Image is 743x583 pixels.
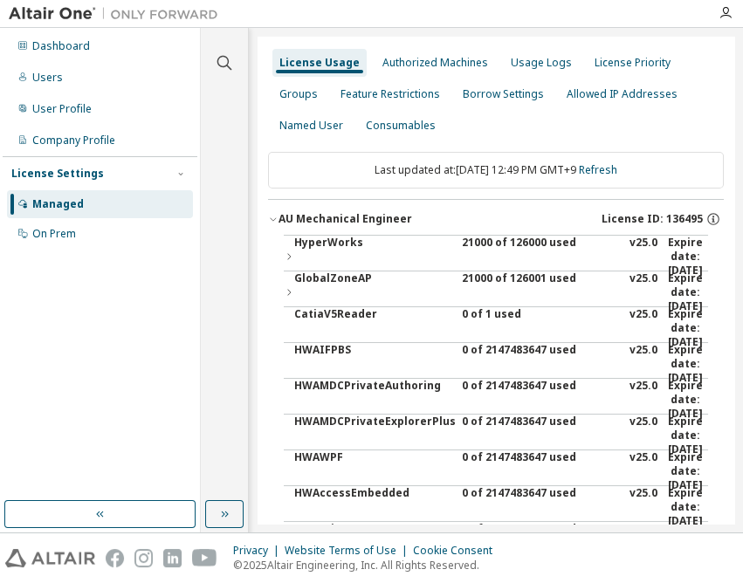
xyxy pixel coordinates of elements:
button: AU Mechanical EngineerLicense ID: 136495 [268,200,724,238]
button: GlobalZoneAP21000 of 126001 usedv25.0Expire date:[DATE] [284,271,708,313]
div: v25.0 [629,450,657,492]
div: v25.0 [629,486,657,528]
span: License ID: 136495 [602,212,703,226]
div: User Profile [32,102,92,116]
div: Expire date: [DATE] [668,343,708,385]
div: Cookie Consent [413,544,503,558]
div: Authorized Machines [382,56,488,70]
div: Privacy [233,544,285,558]
div: HWAccessEmbedded [294,486,451,528]
a: Refresh [579,162,617,177]
div: 0 of 2147483647 used [462,450,619,492]
div: Expire date: [DATE] [668,307,708,349]
button: HWAccessEmbedded0 of 2147483647 usedv25.0Expire date:[DATE] [294,486,708,528]
img: altair_logo.svg [5,549,95,567]
div: Allowed IP Addresses [567,87,678,101]
img: linkedin.svg [163,549,182,567]
img: youtube.svg [192,549,217,567]
div: Feature Restrictions [341,87,440,101]
div: Expire date: [DATE] [668,271,708,313]
div: Consumables [366,119,436,133]
div: v25.0 [629,236,657,278]
p: © 2025 Altair Engineering, Inc. All Rights Reserved. [233,558,503,573]
div: Expire date: [DATE] [668,415,708,456]
div: 21000 of 126001 used [462,271,619,313]
div: CatiaV5Reader [294,307,451,349]
div: Usage Logs [511,56,572,70]
img: Altair One [9,5,227,23]
div: 0 of 2147483647 used [462,379,619,421]
img: instagram.svg [134,549,153,567]
div: v25.0 [629,271,657,313]
button: HWAMDCPrivateAuthoring0 of 2147483647 usedv25.0Expire date:[DATE] [294,379,708,421]
div: 0 of 2147483647 used [462,522,619,564]
div: Groups [279,87,318,101]
div: Dashboard [32,39,90,53]
button: HyperWorks21000 of 126000 usedv25.0Expire date:[DATE] [284,236,708,278]
div: Expire date: [DATE] [668,236,708,278]
div: Users [32,71,63,85]
div: HWAIFPBS [294,343,451,385]
div: 0 of 2147483647 used [462,415,619,456]
div: Website Terms of Use [285,544,413,558]
div: HWAMDCPrivateAuthoring [294,379,451,421]
div: 21000 of 126000 used [462,236,619,278]
img: facebook.svg [106,549,124,567]
div: HWAWPF [294,450,451,492]
div: 0 of 1 used [462,307,619,349]
div: 0 of 2147483647 used [462,486,619,528]
div: v25.0 [629,415,657,456]
div: License Usage [279,56,360,70]
div: Named User [279,119,343,133]
div: v25.0 [629,343,657,385]
div: 0 of 2147483647 used [462,343,619,385]
div: On Prem [32,227,76,241]
button: HWActivate0 of 2147483647 usedv25.0Expire date:[DATE] [294,522,708,564]
div: Company Profile [32,134,115,147]
div: GlobalZoneAP [294,271,451,313]
button: HWAWPF0 of 2147483647 usedv25.0Expire date:[DATE] [294,450,708,492]
div: Expire date: [DATE] [668,522,708,564]
div: HWAMDCPrivateExplorerPlus [294,415,451,456]
div: HyperWorks [294,236,451,278]
div: Expire date: [DATE] [668,379,708,421]
div: Expire date: [DATE] [668,486,708,528]
div: HWActivate [294,522,451,564]
div: v25.0 [629,379,657,421]
div: Borrow Settings [463,87,544,101]
div: AU Mechanical Engineer [279,212,412,226]
div: License Priority [595,56,671,70]
button: HWAMDCPrivateExplorerPlus0 of 2147483647 usedv25.0Expire date:[DATE] [294,415,708,456]
button: HWAIFPBS0 of 2147483647 usedv25.0Expire date:[DATE] [294,343,708,385]
div: Managed [32,197,84,211]
div: v25.0 [629,307,657,349]
div: License Settings [11,167,104,181]
button: CatiaV5Reader0 of 1 usedv25.0Expire date:[DATE] [294,307,708,349]
div: Last updated at: [DATE] 12:49 PM GMT+9 [268,152,724,189]
div: v25.0 [629,522,657,564]
div: Expire date: [DATE] [668,450,708,492]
